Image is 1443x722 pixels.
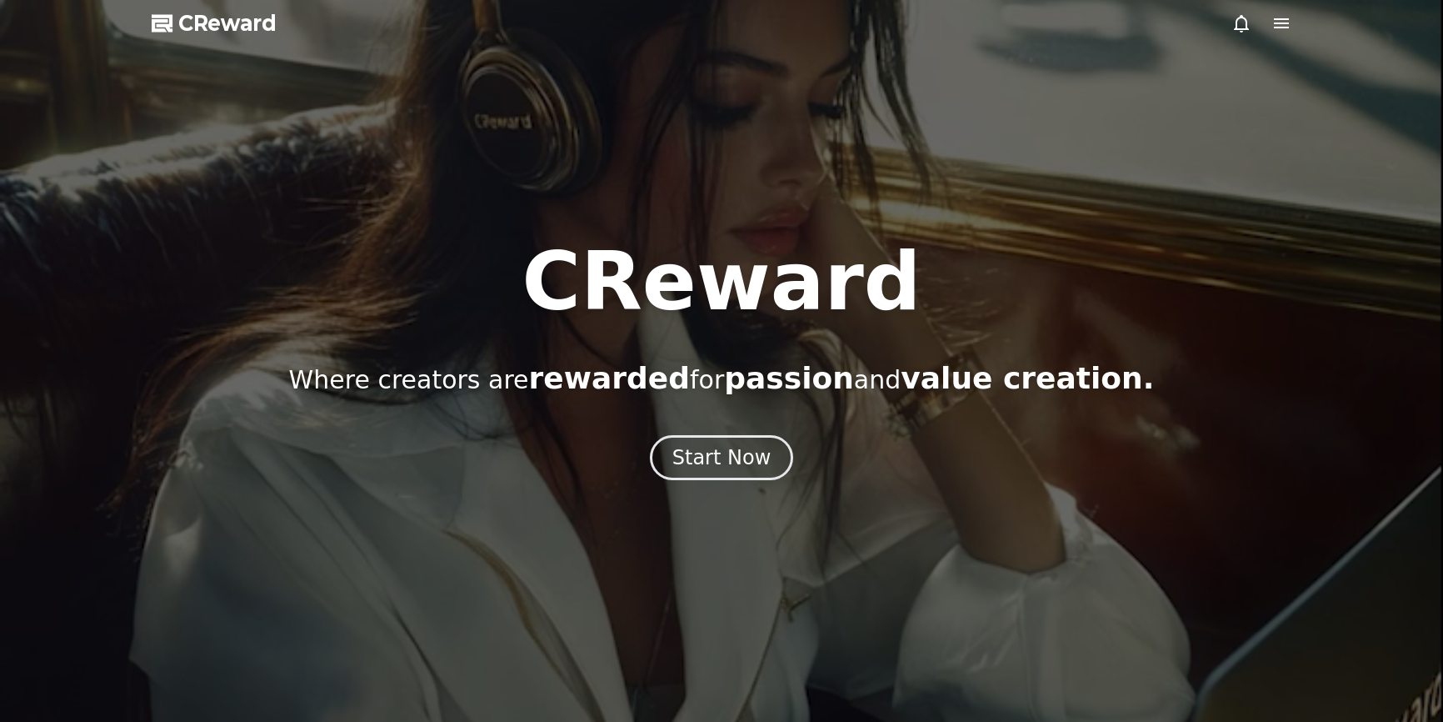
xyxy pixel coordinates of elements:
span: rewarded [529,361,690,395]
button: Start Now [650,435,794,480]
a: CReward [152,10,277,37]
a: Start Now [650,452,794,468]
span: passion [724,361,854,395]
span: CReward [178,10,277,37]
span: value creation. [901,361,1154,395]
p: Where creators are for and [289,362,1155,395]
h1: CReward [522,242,921,322]
div: Start Now [672,444,771,471]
